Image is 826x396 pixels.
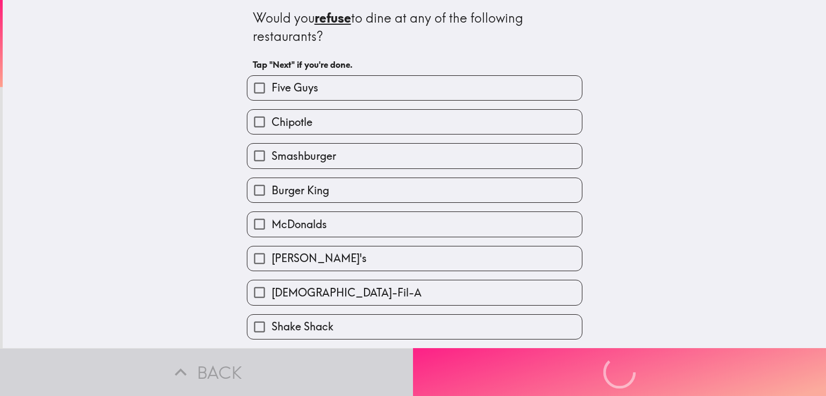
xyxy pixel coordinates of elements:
span: Chipotle [272,115,312,130]
button: [DEMOGRAPHIC_DATA]-Fil-A [247,280,582,305]
button: Shake Shack [247,315,582,339]
span: Shake Shack [272,319,333,334]
button: [PERSON_NAME]'s [247,246,582,271]
button: Five Guys [247,76,582,100]
span: [PERSON_NAME]'s [272,251,367,266]
span: McDonalds [272,217,327,232]
span: Smashburger [272,148,336,164]
span: [DEMOGRAPHIC_DATA]-Fil-A [272,285,422,300]
div: Would you to dine at any of the following restaurants? [253,9,576,45]
button: McDonalds [247,212,582,236]
span: Burger King [272,183,329,198]
button: Smashburger [247,144,582,168]
button: Chipotle [247,110,582,134]
h6: Tap "Next" if you're done. [253,59,576,70]
span: Five Guys [272,80,318,95]
u: refuse [315,10,351,26]
button: Burger King [247,178,582,202]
